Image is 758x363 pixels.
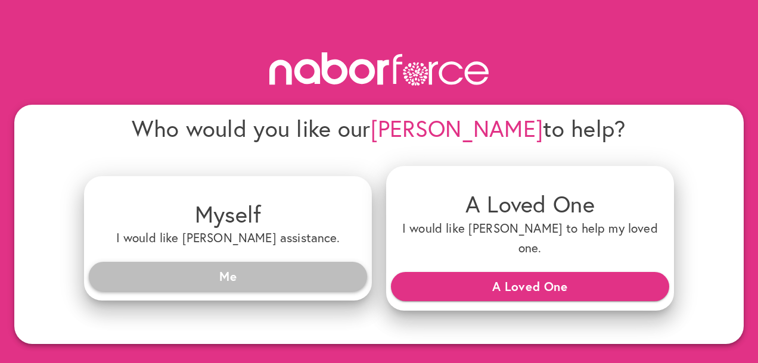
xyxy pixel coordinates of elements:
[396,218,664,258] h6: I would like [PERSON_NAME] to help my loved one.
[89,262,367,290] button: Me
[98,265,358,287] span: Me
[400,276,660,297] span: A Loved One
[94,200,362,228] h4: Myself
[94,228,362,248] h6: I would like [PERSON_NAME] assistance.
[84,114,673,142] h4: Who would you like our to help?
[391,272,669,301] button: A Loved One
[396,190,664,218] h4: A Loved One
[371,113,543,143] span: [PERSON_NAME]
